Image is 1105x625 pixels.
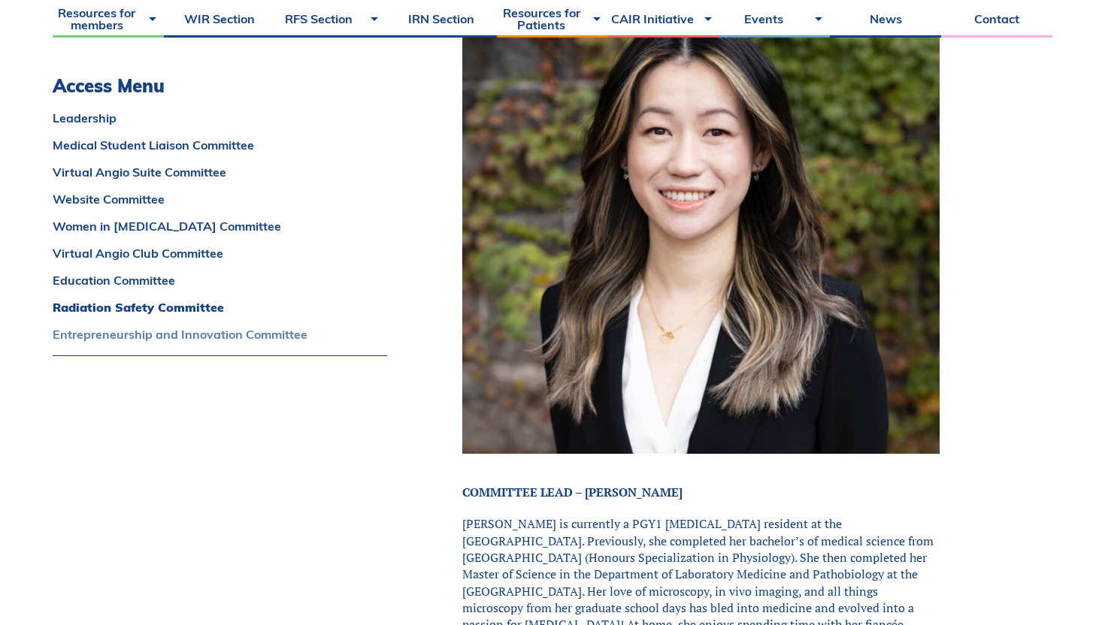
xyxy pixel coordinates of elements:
[53,301,387,313] a: Radiation Safety Committee
[53,166,387,178] a: Virtual Angio Suite Committee
[53,328,387,340] a: Entrepreneurship and Innovation Committee
[53,247,387,259] a: Virtual Angio Club Committee
[53,274,387,286] a: Education Committee
[462,484,683,500] strong: COMMITTEE LEAD – [PERSON_NAME]
[53,193,387,205] a: Website Committee
[53,75,387,97] h3: Access Menu
[53,112,387,124] a: Leadership
[53,220,387,232] a: Women in [MEDICAL_DATA] Committee
[53,139,387,151] a: Medical Student Liaison Committee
